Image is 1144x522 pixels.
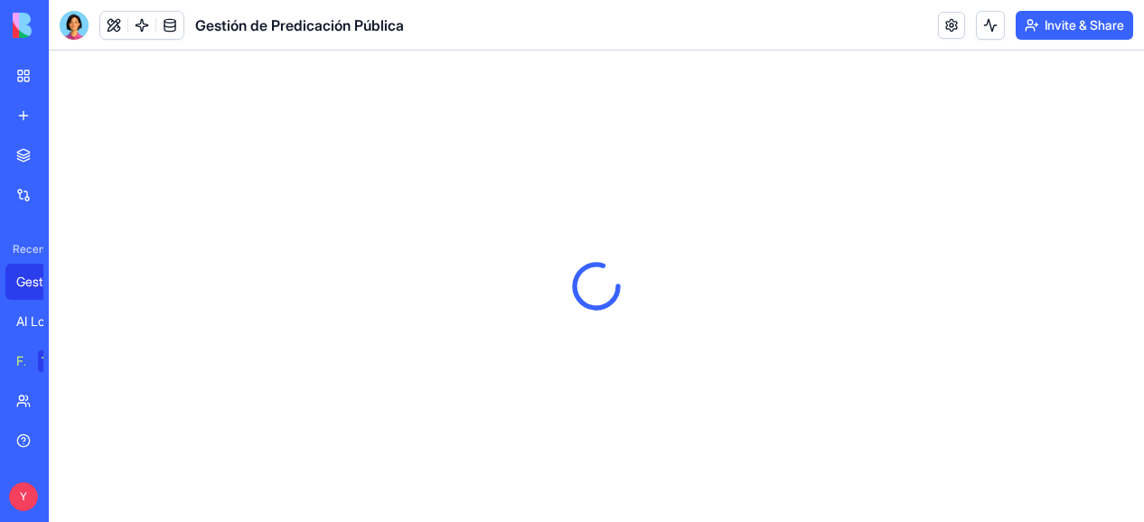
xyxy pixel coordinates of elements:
button: Invite & Share [1016,11,1133,40]
a: Feedback FormTRY [5,343,78,379]
div: TRY [38,350,67,372]
div: Feedback Form [16,352,25,370]
img: logo [13,13,125,38]
div: Gestión de Predicación Pública [16,273,67,291]
a: AI Logo Generator [5,303,78,340]
span: Y [9,482,38,511]
div: AI Logo Generator [16,312,67,331]
a: Gestión de Predicación Pública [5,264,78,300]
span: Recent [5,242,43,256]
span: Gestión de Predicación Pública [195,14,404,36]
